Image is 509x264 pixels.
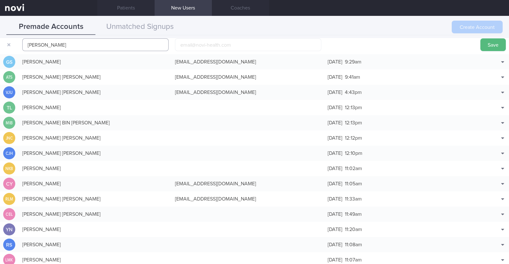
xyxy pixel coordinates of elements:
span: [DATE] [328,257,342,262]
div: [PERSON_NAME] [19,101,172,114]
div: [PERSON_NAME] [PERSON_NAME] [19,208,172,221]
div: [PERSON_NAME] [19,162,172,175]
span: [DATE] [328,90,342,95]
span: [DATE] [328,105,342,110]
span: 9:29am [345,59,361,64]
span: 12:13pm [345,120,362,125]
div: CJH [4,147,14,160]
span: [DATE] [328,227,342,232]
button: Save [480,38,506,51]
div: [EMAIL_ADDRESS][DOMAIN_NAME] [172,56,324,68]
div: RLM [4,193,14,205]
span: [DATE] [328,120,342,125]
div: MIB [4,117,14,129]
div: ATS [4,71,14,83]
div: RS [3,239,15,251]
span: [DATE] [328,166,342,171]
span: 9:41am [345,75,360,80]
div: [PERSON_NAME] [19,56,172,68]
span: 11:08am [345,242,362,247]
div: [PERSON_NAME] [19,238,172,251]
span: 11:20am [345,227,362,232]
div: CEL [4,208,14,221]
div: [EMAIL_ADDRESS][DOMAIN_NAME] [172,71,324,83]
span: [DATE] [328,196,342,201]
div: [PERSON_NAME] BIN [PERSON_NAME] [19,116,172,129]
div: [PERSON_NAME] [PERSON_NAME] [19,86,172,99]
div: TL [3,102,15,114]
div: [PERSON_NAME] [19,223,172,236]
input: John Doe [22,38,169,51]
div: [PERSON_NAME] [PERSON_NAME] [19,71,172,83]
span: [DATE] [328,181,342,186]
span: [DATE] [328,135,342,141]
div: GS [3,56,15,68]
div: [PERSON_NAME] [PERSON_NAME] [19,132,172,144]
div: [EMAIL_ADDRESS][DOMAIN_NAME] [172,86,324,99]
div: JNC [4,132,14,144]
div: YN [3,223,15,236]
span: [DATE] [328,59,342,64]
button: Premade Accounts [6,19,95,35]
input: email@novi-health.com [175,38,321,51]
div: NKB [4,162,14,175]
div: [PERSON_NAME] [PERSON_NAME] [19,147,172,160]
div: [PERSON_NAME] [19,177,172,190]
span: [DATE] [328,75,342,80]
span: 11:33am [345,196,362,201]
div: CY [3,178,15,190]
button: Unmatched Signups [95,19,185,35]
span: 12:13pm [345,105,362,110]
span: 11:02am [345,166,362,171]
span: 11:07am [345,257,362,262]
span: [DATE] [328,242,342,247]
div: VJU [4,86,14,99]
span: [DATE] [328,212,342,217]
div: [PERSON_NAME] [PERSON_NAME] [19,193,172,205]
div: [EMAIL_ADDRESS][DOMAIN_NAME] [172,193,324,205]
span: 12:12pm [345,135,362,141]
span: 4:43pm [345,90,362,95]
div: [EMAIL_ADDRESS][DOMAIN_NAME] [172,177,324,190]
span: 12:10pm [345,151,362,156]
span: [DATE] [328,151,342,156]
span: 11:05am [345,181,362,186]
span: 11:49am [345,212,362,217]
